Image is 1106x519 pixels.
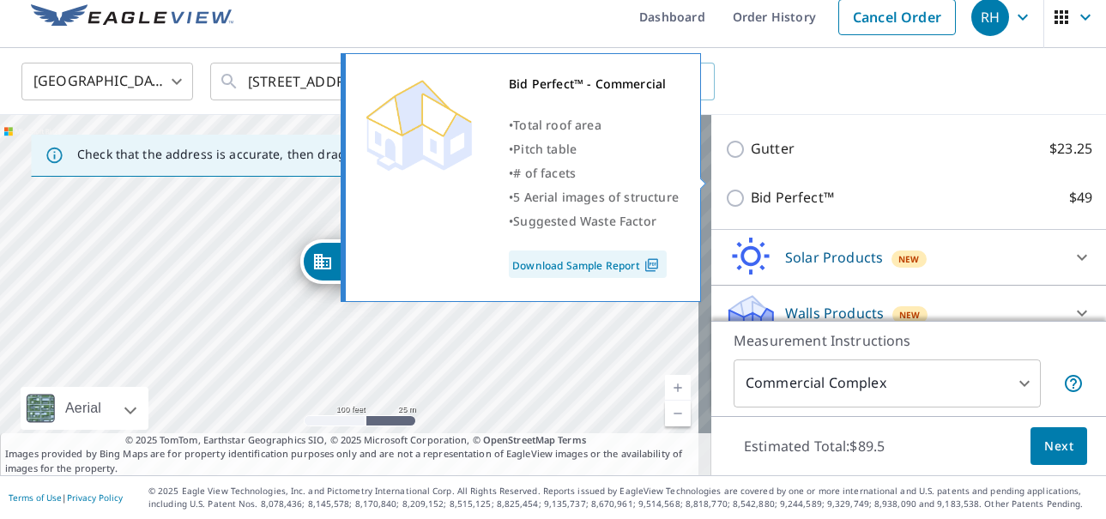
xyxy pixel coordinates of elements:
[1069,187,1092,208] p: $49
[785,303,884,323] p: Walls Products
[725,293,1092,334] div: Walls ProductsNew
[509,185,679,209] div: •
[665,375,691,401] a: Current Level 18, Zoom In
[483,433,555,446] a: OpenStreetMap
[9,492,62,504] a: Terms of Use
[60,387,106,430] div: Aerial
[509,113,679,137] div: •
[148,485,1097,510] p: © 2025 Eagle View Technologies, Inc. and Pictometry International Corp. All Rights Reserved. Repo...
[359,72,479,175] img: Premium
[734,359,1041,407] div: Commercial Complex
[751,187,834,208] p: Bid Perfect™
[21,57,193,106] div: [GEOGRAPHIC_DATA]
[21,387,148,430] div: Aerial
[734,330,1084,351] p: Measurement Instructions
[725,237,1092,278] div: Solar ProductsNew
[509,72,679,96] div: Bid Perfect™ - Commercial
[509,161,679,185] div: •
[513,141,577,157] span: Pitch table
[1049,138,1092,160] p: $23.25
[300,239,398,293] div: Dropped pin, building 1, Commercial property, 802 Troy Rd Albert Lea, MN 56007
[509,250,667,278] a: Download Sample Report
[640,257,663,273] img: Pdf Icon
[513,117,601,133] span: Total roof area
[1044,436,1073,457] span: Next
[248,57,493,106] input: Search by address or latitude-longitude
[67,492,123,504] a: Privacy Policy
[1063,373,1084,394] span: Each building may require a separate measurement report; if so, your account will be billed per r...
[1030,427,1087,466] button: Next
[730,427,898,465] p: Estimated Total: $89.5
[558,433,586,446] a: Terms
[9,492,123,503] p: |
[513,213,656,229] span: Suggested Waste Factor
[899,308,921,322] span: New
[751,138,795,160] p: Gutter
[77,147,571,162] p: Check that the address is accurate, then drag the marker over the correct structure.
[509,209,679,233] div: •
[513,189,679,205] span: 5 Aerial images of structure
[125,433,586,448] span: © 2025 TomTom, Earthstar Geographics SIO, © 2025 Microsoft Corporation, ©
[509,137,679,161] div: •
[665,401,691,426] a: Current Level 18, Zoom Out
[898,252,920,266] span: New
[785,247,883,268] p: Solar Products
[31,4,233,30] img: EV Logo
[513,165,576,181] span: # of facets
